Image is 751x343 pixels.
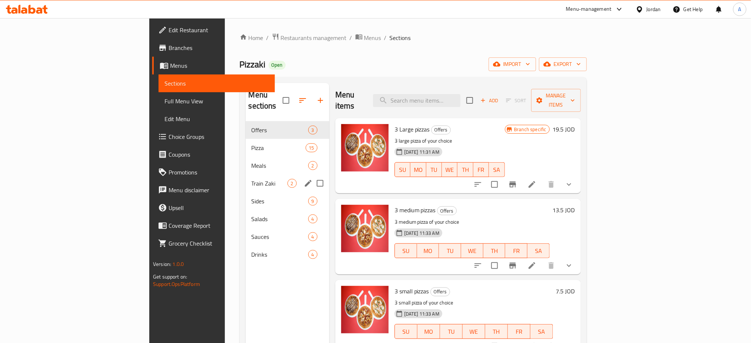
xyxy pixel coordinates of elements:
button: Add section [312,91,329,109]
button: import [489,57,536,71]
button: TH [485,324,508,339]
span: Branches [169,43,269,52]
div: Salads4 [246,210,329,228]
span: export [545,60,581,69]
span: Version: [153,259,171,269]
h6: 7.5 JOD [556,286,575,296]
button: Add [478,95,501,106]
a: Sections [159,74,275,92]
p: 3 medium pizza of your choice [395,217,550,227]
button: show more [560,257,578,274]
button: SA [489,162,505,177]
div: Jordan [647,5,661,13]
span: 4 [309,233,317,240]
span: MO [420,246,436,256]
button: MO [411,162,426,177]
div: items [288,179,297,188]
img: 3 small pizzas [341,286,389,333]
span: WE [445,164,455,175]
span: Offers [431,287,450,296]
span: SU [398,246,414,256]
div: Menu-management [566,5,612,14]
span: Pizza [252,143,306,152]
div: Open [269,61,286,70]
span: Get support on: [153,272,187,282]
button: SA [528,243,550,258]
button: MO [418,324,440,339]
svg: Show Choices [565,180,574,189]
span: Sections [165,79,269,88]
p: 3 small pizza of your choice [395,298,553,307]
span: Meals [252,161,308,170]
button: delete [542,257,560,274]
span: 2 [309,162,317,169]
span: [DATE] 11:33 AM [401,310,442,317]
div: items [306,143,318,152]
span: Restaurants management [281,33,347,42]
li: / [350,33,352,42]
span: Coupons [169,150,269,159]
button: TH [458,162,473,177]
span: Drinks [252,250,308,259]
span: Coverage Report [169,221,269,230]
span: import [495,60,530,69]
button: SA [531,324,553,339]
div: items [308,161,318,170]
a: Menu disclaimer [152,181,275,199]
span: Select section [462,93,478,108]
span: TH [461,164,470,175]
a: Branches [152,39,275,57]
span: 3 [309,127,317,134]
h6: 19.5 JOD [553,124,575,134]
button: FR [473,162,489,177]
span: WE [464,246,481,256]
svg: Show Choices [565,261,574,270]
span: SU [398,326,415,337]
span: 1.0.0 [173,259,184,269]
span: TH [488,326,505,337]
a: Edit menu item [528,180,536,189]
a: Upsell [152,199,275,217]
h2: Menu items [335,89,364,111]
p: 3 large pizza of your choice [395,136,505,146]
button: Manage items [531,89,581,112]
button: WE [463,324,485,339]
span: Menu disclaimer [169,186,269,194]
div: Train Zaki2edit [246,174,329,192]
h6: 13.5 JOD [553,205,575,215]
span: Grocery Checklist [169,239,269,248]
a: Promotions [152,163,275,181]
div: items [308,197,318,206]
span: Offers [432,126,451,134]
div: items [308,250,318,259]
span: Open [269,62,286,68]
button: sort-choices [469,176,487,193]
button: SU [395,162,411,177]
span: Sections [390,33,411,42]
span: 3 medium pizzas [395,204,436,216]
span: 3 Large pizzas [395,124,430,135]
span: MO [413,164,423,175]
span: FR [508,246,525,256]
a: Choice Groups [152,128,275,146]
button: delete [542,176,560,193]
button: FR [508,324,531,339]
img: 3 Large pizzas [341,124,389,171]
a: Menus [152,57,275,74]
span: 4 [309,251,317,258]
button: SU [395,243,417,258]
span: FR [476,164,486,175]
span: MO [421,326,437,337]
button: edit [303,178,314,189]
span: WE [466,326,482,337]
span: FR [511,326,528,337]
span: 9 [309,198,317,205]
button: show more [560,176,578,193]
a: Edit menu item [528,261,536,270]
input: search [373,94,461,107]
a: Support.OpsPlatform [153,279,200,289]
nav: breadcrumb [240,33,587,43]
span: 4 [309,216,317,223]
span: [DATE] 11:31 AM [401,149,442,156]
button: TU [440,324,463,339]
